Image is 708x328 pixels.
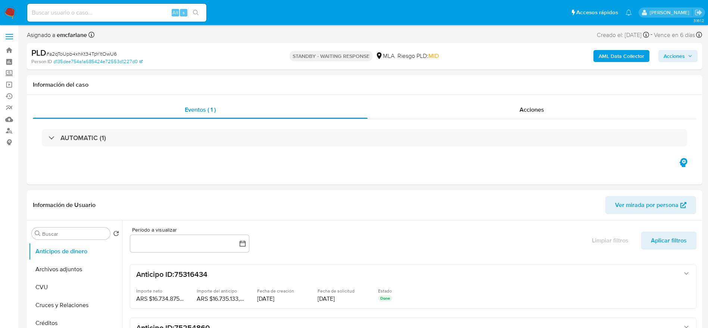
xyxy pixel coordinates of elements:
[605,196,696,214] button: Ver mirada por persona
[55,31,87,39] b: emcfarlane
[29,278,122,296] button: CVU
[520,105,544,114] span: Acciones
[46,50,117,58] span: # a2qToUpb4xhKt34TpYltOwU6
[658,50,698,62] button: Acciones
[597,30,649,40] div: Creado el: [DATE]
[113,230,119,239] button: Volver al orden por defecto
[397,52,439,60] span: Riesgo PLD:
[29,242,122,260] button: Anticipos de dinero
[172,9,178,16] span: Alt
[651,30,652,40] span: -
[27,8,206,18] input: Buscar usuario o caso...
[188,7,203,18] button: search-icon
[654,31,695,39] span: Vence en 6 días
[664,50,685,62] span: Acciones
[695,9,702,16] a: Salir
[599,50,644,62] b: AML Data Collector
[60,134,106,142] h3: AUTOMATIC (1)
[42,230,107,237] input: Buscar
[375,52,394,60] div: MLA
[27,31,87,39] span: Asignado a
[29,296,122,314] button: Cruces y Relaciones
[428,52,439,60] span: MID
[593,50,649,62] button: AML Data Collector
[290,51,372,61] p: STANDBY - WAITING RESPONSE
[35,230,41,236] button: Buscar
[31,47,46,59] b: PLD
[53,58,143,65] a: d135dee754a1a685424e72553d1227d0
[615,196,679,214] span: Ver mirada por persona
[183,9,185,16] span: s
[31,58,52,65] b: Person ID
[650,9,692,16] p: elaine.mcfarlane@mercadolibre.com
[185,105,216,114] span: Eventos ( 1 )
[42,129,687,146] div: AUTOMATIC (1)
[626,9,632,16] a: Notificaciones
[29,260,122,278] button: Archivos adjuntos
[33,81,696,89] h1: Información del caso
[33,201,96,209] h1: Información de Usuario
[576,9,618,16] span: Accesos rápidos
